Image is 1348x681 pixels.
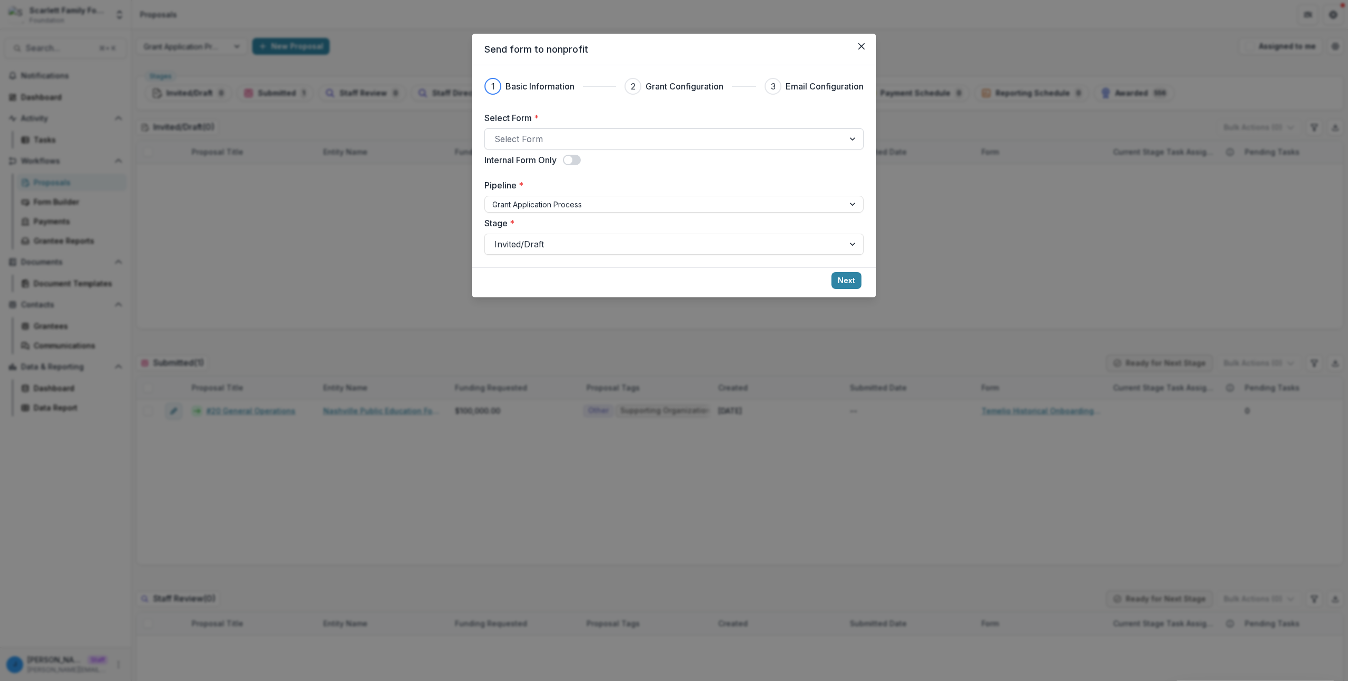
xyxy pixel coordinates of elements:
[484,179,857,192] label: Pipeline
[484,112,857,124] label: Select Form
[491,80,495,93] div: 1
[853,38,870,55] button: Close
[786,80,864,93] h3: Email Configuration
[646,80,723,93] h3: Grant Configuration
[831,272,861,289] button: Next
[484,78,864,95] div: Progress
[506,80,574,93] h3: Basic Information
[472,34,876,65] header: Send form to nonprofit
[631,80,636,93] div: 2
[484,217,857,229] label: Stage
[771,80,776,93] div: 3
[484,154,557,166] label: Internal Form Only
